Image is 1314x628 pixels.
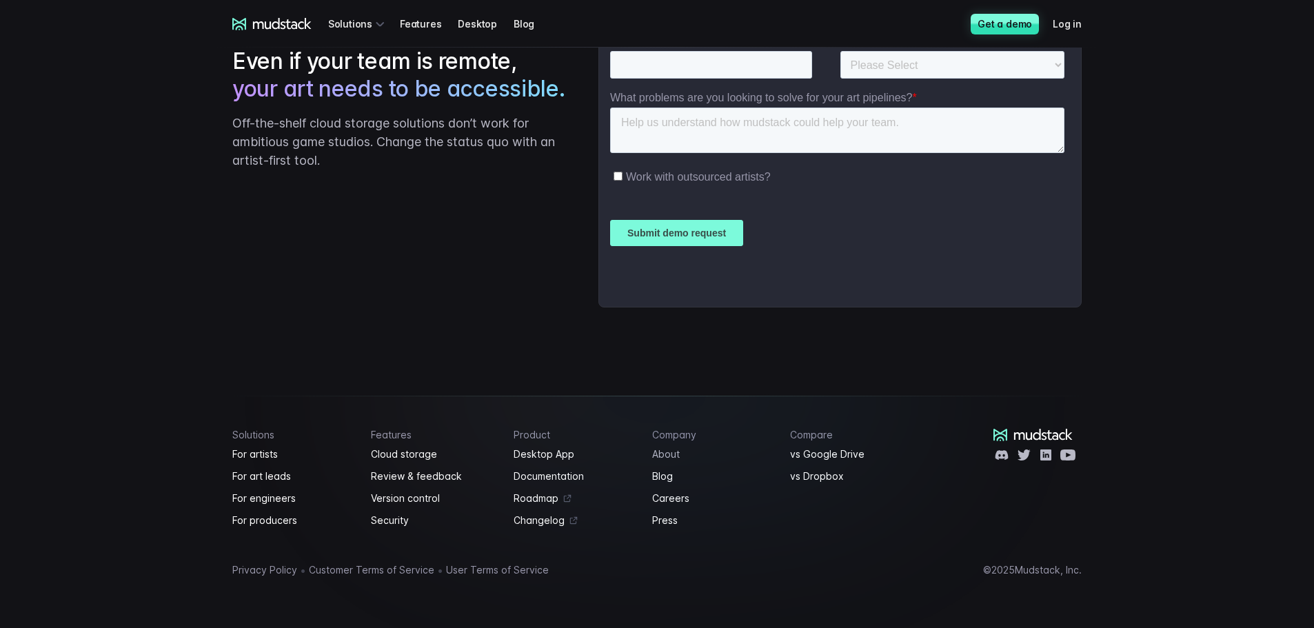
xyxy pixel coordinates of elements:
[232,446,354,463] a: For artists
[514,446,636,463] a: Desktop App
[371,490,498,507] a: Version control
[309,562,434,578] a: Customer Terms of Service
[371,429,498,440] h4: Features
[232,468,354,485] a: For art leads
[514,11,551,37] a: Blog
[514,468,636,485] a: Documentation
[458,11,514,37] a: Desktop
[652,446,774,463] a: About
[652,429,774,440] h4: Company
[514,490,636,507] a: Roadmap
[790,429,912,440] h4: Compare
[514,429,636,440] h4: Product
[400,11,458,37] a: Features
[232,512,354,529] a: For producers
[971,14,1039,34] a: Get a demo
[514,512,636,529] a: Changelog
[652,468,774,485] a: Blog
[790,468,912,485] a: vs Dropbox
[232,114,571,170] p: Off-the-shelf cloud storage solutions don’t work for ambitious game studios. Change the status qu...
[371,446,498,463] a: Cloud storage
[993,429,1073,441] a: mudstack logo
[652,490,774,507] a: Careers
[1053,11,1098,37] a: Log in
[232,490,354,507] a: For engineers
[232,429,354,440] h4: Solutions
[371,512,498,529] a: Security
[300,563,306,577] span: •
[232,75,565,103] span: your art needs to be accessible.
[328,11,389,37] div: Solutions
[437,563,443,577] span: •
[232,18,312,30] a: mudstack logo
[371,468,498,485] a: Review & feedback
[790,446,912,463] a: vs Google Drive
[232,562,297,578] a: Privacy Policy
[446,562,549,578] a: User Terms of Service
[983,565,1082,576] div: © 2025 Mudstack, Inc.
[232,48,571,103] h2: Even if your team is remote,
[652,512,774,529] a: Press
